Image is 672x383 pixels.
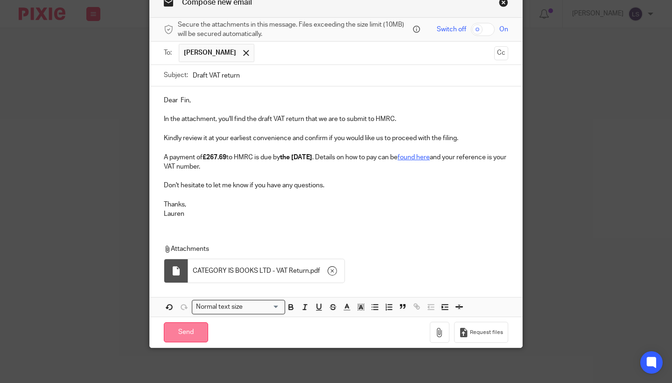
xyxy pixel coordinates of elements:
p: Attachments [164,244,505,254]
p: A payment of to HMRC is due by . Details on how to pay can be and your reference is your VAT number. [164,153,508,172]
p: Kindly review it at your earliest convenience and confirm if you would like us to proceed with th... [164,134,508,143]
p: Don't hesitate to let me know if you have any questions. [164,181,508,190]
div: . [188,259,344,283]
span: Switch off [437,25,466,34]
p: Dear Fin, [164,96,508,105]
input: Send [164,322,208,342]
a: found here [398,154,430,161]
p: Lauren [164,209,508,219]
span: Normal text size [194,302,245,312]
input: Search for option [246,302,280,312]
strong: £267.69 [203,154,226,161]
button: Cc [494,46,508,60]
span: Secure the attachments in this message. Files exceeding the size limit (10MB) will be secured aut... [178,20,411,39]
span: On [499,25,508,34]
label: To: [164,48,174,57]
span: pdf [310,266,320,276]
div: Search for option [192,300,285,314]
span: CATEGORY IS BOOKS LTD - VAT Return [193,266,309,276]
span: [PERSON_NAME] [184,48,236,57]
p: In the attachment, you'll find the draft VAT return that we are to submit to HMRC. [164,114,508,124]
strong: the [DATE] [280,154,312,161]
label: Subject: [164,71,188,80]
button: Request files [454,322,508,343]
span: Request files [470,329,503,336]
p: Thanks, [164,200,508,209]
